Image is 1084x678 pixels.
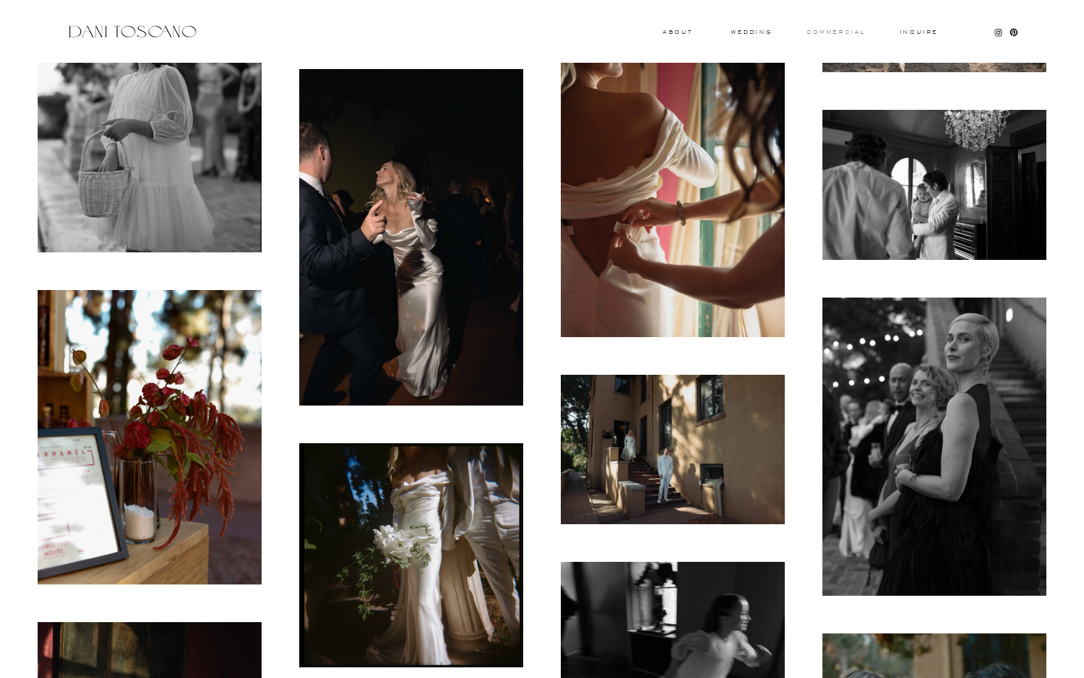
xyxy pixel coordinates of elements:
[899,30,939,36] a: Inquire
[807,30,864,35] a: commercial
[662,30,690,34] a: About
[731,30,772,34] a: wedding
